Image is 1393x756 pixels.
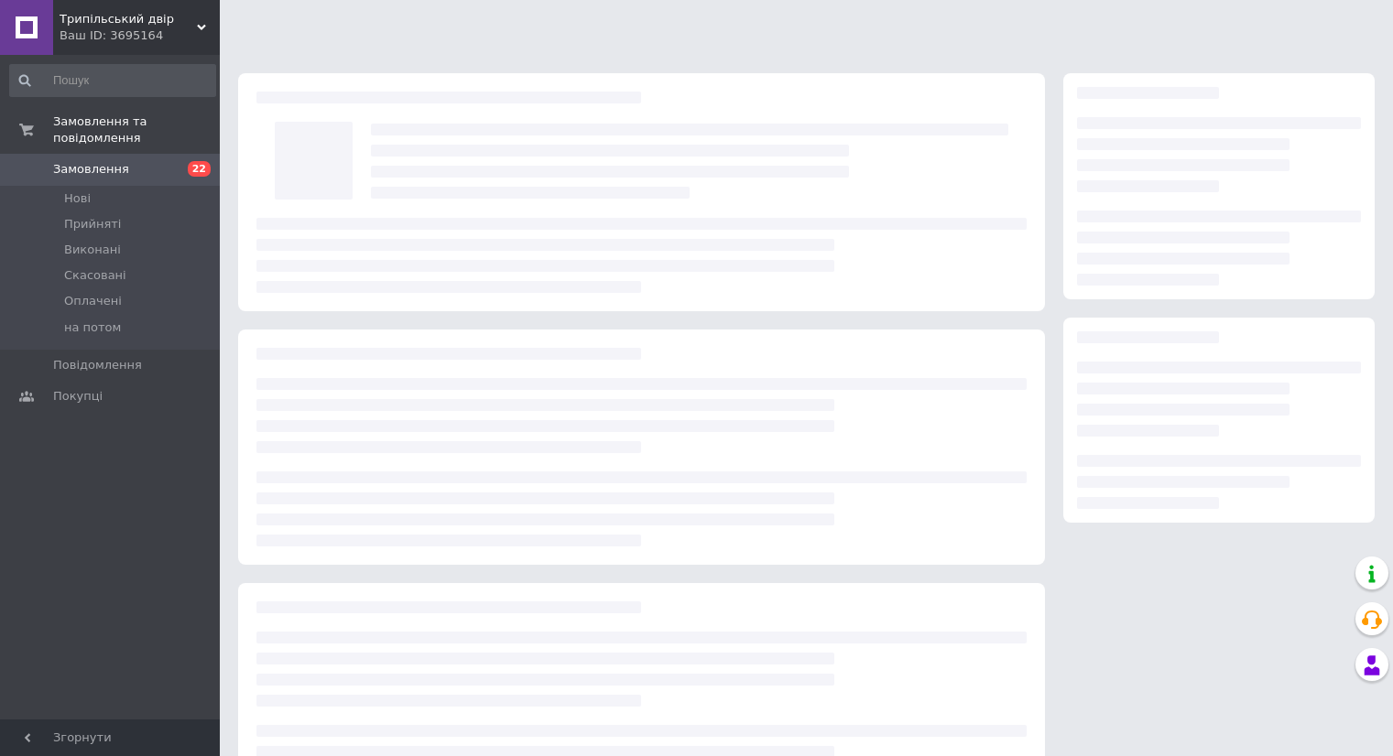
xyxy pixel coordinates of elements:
span: Нові [64,190,91,207]
span: Повідомлення [53,357,142,373]
span: Прийняті [64,216,121,232]
span: Покупці [53,388,103,405]
span: Оплачені [64,293,122,309]
span: Замовлення та повідомлення [53,113,220,146]
div: Ваш ID: 3695164 [60,27,220,44]
span: Трипільський двір [60,11,197,27]
input: Пошук [9,64,216,97]
span: на потом [64,319,121,336]
span: Замовлення [53,161,129,178]
span: 22 [188,161,211,177]
span: Скасовані [64,267,126,284]
span: Виконані [64,242,121,258]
